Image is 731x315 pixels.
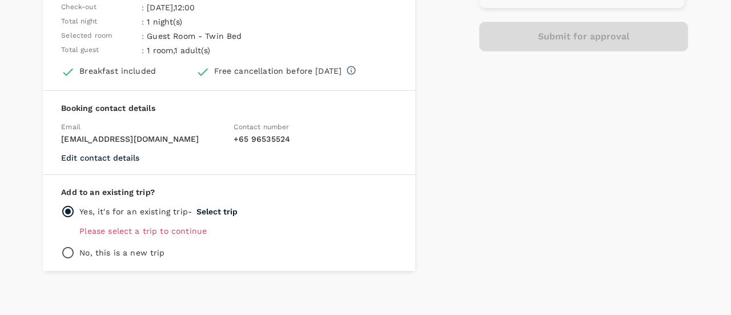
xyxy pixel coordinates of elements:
[79,65,156,77] div: Breakfast included
[61,133,224,145] p: [EMAIL_ADDRESS][DOMAIN_NAME]
[61,45,99,56] span: Total guest
[346,65,356,75] svg: Full refund before 2025-10-14 14:00 additional details from supplier : CANCEL PERMITTED UP TO 01 ...
[234,133,397,145] p: + 65 96535524
[61,30,112,42] span: Selected room
[147,45,294,56] p: 1 room , 1 adult(s)
[142,2,144,13] span: :
[147,30,294,42] p: Guest Room - Twin Bed
[79,206,192,217] p: Yes, it's for an existing trip -
[234,123,289,131] span: Contact number
[61,16,97,27] span: Total night
[61,102,397,114] p: Booking contact details
[142,30,144,42] span: :
[196,207,238,216] button: Select trip
[79,247,164,258] p: No, this is a new trip
[79,225,397,237] p: Please select a trip to continue
[142,16,144,27] span: :
[147,16,294,27] p: 1 night(s)
[214,65,342,77] div: Free cancellation before [DATE]
[61,186,397,198] p: Add to an existing trip?
[61,2,96,13] span: Check-out
[147,2,294,13] p: [DATE] , 12:00
[61,153,139,162] button: Edit contact details
[142,45,144,56] span: :
[61,123,81,131] span: Email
